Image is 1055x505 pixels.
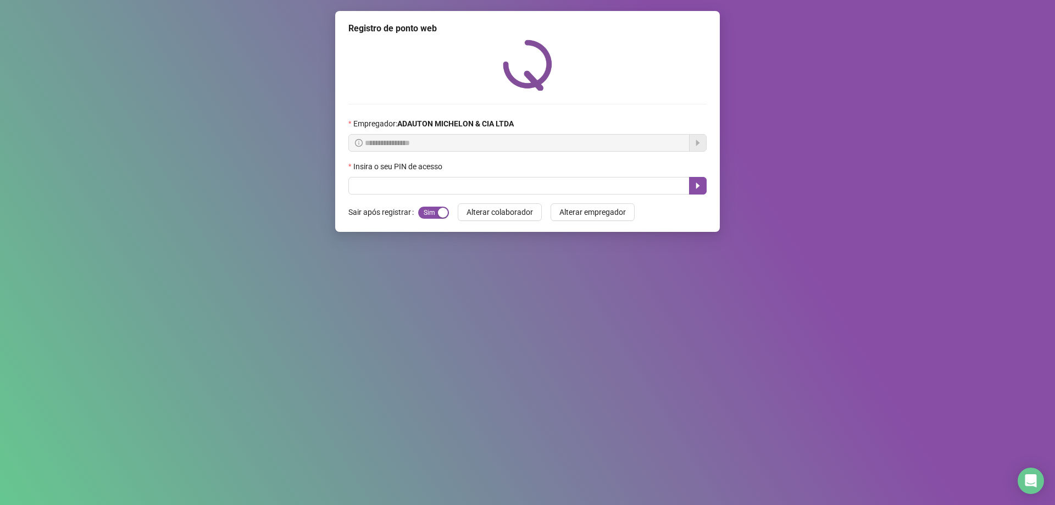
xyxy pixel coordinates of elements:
span: Alterar empregador [559,206,626,218]
div: Registro de ponto web [348,22,707,35]
button: Alterar empregador [551,203,635,221]
button: Alterar colaborador [458,203,542,221]
span: Empregador : [353,118,514,130]
strong: ADAUTON MICHELON & CIA LTDA [397,119,514,128]
span: info-circle [355,139,363,147]
label: Insira o seu PIN de acesso [348,160,449,173]
div: Open Intercom Messenger [1018,468,1044,494]
span: caret-right [693,181,702,190]
span: Alterar colaborador [467,206,533,218]
img: QRPoint [503,40,552,91]
label: Sair após registrar [348,203,418,221]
